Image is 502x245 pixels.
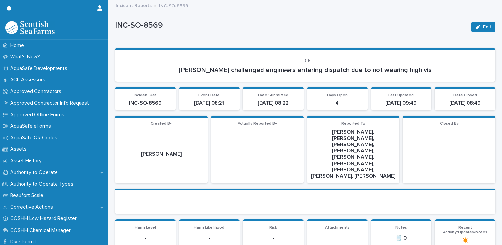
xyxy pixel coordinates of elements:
span: Harm Level [135,226,156,230]
span: Date Submitted [258,93,288,97]
span: Title [300,58,310,63]
span: Days Open [327,93,348,97]
p: COSHH Low Hazard Register [8,215,82,222]
p: INC-SO-8569 [115,21,466,30]
span: Actually Reported By [238,122,277,126]
img: bPIBxiqnSb2ggTQWdOVV [5,21,55,34]
span: Date Closed [453,93,477,97]
p: Dive Permit [8,239,42,245]
span: Edit [483,25,491,29]
p: Authority to Operate [8,169,63,176]
p: COSHH Chemical Manager [8,227,76,234]
p: Asset History [8,158,47,164]
p: Assets [8,146,32,152]
p: [PERSON_NAME], [PERSON_NAME], [PERSON_NAME], [PERSON_NAME], [PERSON_NAME], [PERSON_NAME], [PERSON... [311,129,396,180]
span: Notes [395,226,407,230]
p: 🗒️ 0 [375,235,428,241]
span: Created By [151,122,172,126]
p: ✴️ [439,237,491,244]
span: Last Updated [388,93,414,97]
span: Event Date [198,93,220,97]
p: AquaSafe eForms [8,123,56,129]
p: ACL Assessors [8,77,51,83]
p: 4 [311,100,364,106]
span: Reported To [341,122,365,126]
p: Authority to Operate Types [8,181,79,187]
span: Closed By [440,122,459,126]
p: INC-SO-8569 [119,100,172,106]
p: Beaufort Scale [8,192,49,199]
p: - [119,235,172,241]
p: INC-SO-8569 [159,2,188,9]
p: - [247,235,300,241]
span: Harm Likelihood [194,226,224,230]
p: What's New? [8,54,45,60]
p: [PERSON_NAME] [119,151,204,157]
p: AquaSafe QR Codes [8,135,62,141]
p: Approved Contractors [8,88,67,95]
p: - [183,235,236,241]
p: [DATE] 08:49 [439,100,491,106]
p: Home [8,42,29,49]
span: Incident Ref [134,93,157,97]
p: AquaSafe Developments [8,65,73,72]
p: [PERSON_NAME] challenged engineers entering dispatch due to not wearing high vis [123,66,488,74]
span: Risk [269,226,277,230]
a: Incident Reports [116,1,152,9]
p: [DATE] 08:21 [183,100,236,106]
span: Attachments [325,226,350,230]
button: Edit [471,22,495,32]
p: Corrective Actions [8,204,58,210]
p: Approved Offline Forms [8,112,70,118]
span: Recent Activity/Updates/Notes [443,226,487,234]
p: [DATE] 08:22 [247,100,300,106]
p: [DATE] 09:49 [375,100,428,106]
p: Approved Contractor Info Request [8,100,94,106]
